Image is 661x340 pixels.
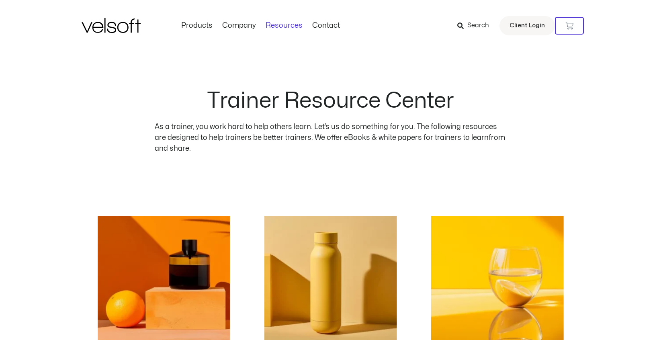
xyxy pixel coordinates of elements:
p: As a trainer, you work hard to help others learn. Let’s us do something for you. The following re... [155,121,506,154]
img: Velsoft Training Materials [82,18,141,33]
a: Search [457,19,495,33]
nav: Menu [176,21,345,30]
a: ResourcesMenu Toggle [261,21,307,30]
h2: Trainer Resource Center [207,90,454,112]
span: Search [467,20,489,31]
a: CompanyMenu Toggle [217,21,261,30]
a: ProductsMenu Toggle [176,21,217,30]
span: Client Login [510,20,545,31]
a: ContactMenu Toggle [307,21,345,30]
a: Client Login [499,16,555,35]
